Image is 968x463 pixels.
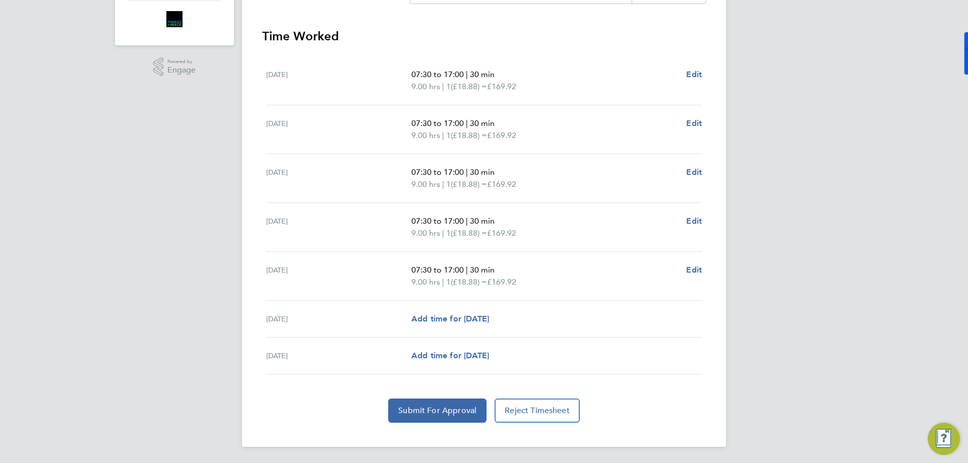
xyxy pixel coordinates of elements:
[451,228,487,238] span: (£18.88) =
[411,277,440,287] span: 9.00 hrs
[470,118,495,128] span: 30 min
[466,118,468,128] span: |
[167,57,196,66] span: Powered by
[466,70,468,79] span: |
[411,130,440,140] span: 9.00 hrs
[686,69,702,81] a: Edit
[686,166,702,178] a: Edit
[411,265,464,275] span: 07:30 to 17:00
[446,81,451,93] span: 1
[686,216,702,226] span: Edit
[495,399,580,423] button: Reject Timesheet
[411,314,489,323] span: Add time for [DATE]
[411,179,440,189] span: 9.00 hrs
[451,130,487,140] span: (£18.88) =
[262,28,706,44] h3: Time Worked
[487,82,516,91] span: £169.92
[446,227,451,239] span: 1
[928,423,960,455] button: Engage Resource Center
[466,265,468,275] span: |
[442,179,444,189] span: |
[686,215,702,227] a: Edit
[411,351,489,360] span: Add time for [DATE]
[451,277,487,287] span: (£18.88) =
[266,166,411,190] div: [DATE]
[686,117,702,129] a: Edit
[266,313,411,325] div: [DATE]
[466,216,468,226] span: |
[442,228,444,238] span: |
[166,11,183,27] img: bromak-logo-retina.png
[487,277,516,287] span: £169.92
[167,66,196,75] span: Engage
[411,216,464,226] span: 07:30 to 17:00
[470,265,495,275] span: 30 min
[411,350,489,362] a: Add time for [DATE]
[442,130,444,140] span: |
[451,82,487,91] span: (£18.88) =
[446,129,451,142] span: 1
[411,167,464,177] span: 07:30 to 17:00
[411,118,464,128] span: 07:30 to 17:00
[411,228,440,238] span: 9.00 hrs
[411,82,440,91] span: 9.00 hrs
[466,167,468,177] span: |
[266,350,411,362] div: [DATE]
[266,264,411,288] div: [DATE]
[266,69,411,93] div: [DATE]
[451,179,487,189] span: (£18.88) =
[266,215,411,239] div: [DATE]
[442,277,444,287] span: |
[686,70,702,79] span: Edit
[686,264,702,276] a: Edit
[127,11,222,27] a: Go to home page
[446,178,451,190] span: 1
[470,167,495,177] span: 30 min
[686,265,702,275] span: Edit
[388,399,487,423] button: Submit For Approval
[487,179,516,189] span: £169.92
[686,118,702,128] span: Edit
[266,117,411,142] div: [DATE]
[442,82,444,91] span: |
[411,313,489,325] a: Add time for [DATE]
[153,57,196,77] a: Powered byEngage
[470,70,495,79] span: 30 min
[411,70,464,79] span: 07:30 to 17:00
[446,276,451,288] span: 1
[487,130,516,140] span: £169.92
[686,167,702,177] span: Edit
[398,406,476,416] span: Submit For Approval
[505,406,570,416] span: Reject Timesheet
[470,216,495,226] span: 30 min
[487,228,516,238] span: £169.92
